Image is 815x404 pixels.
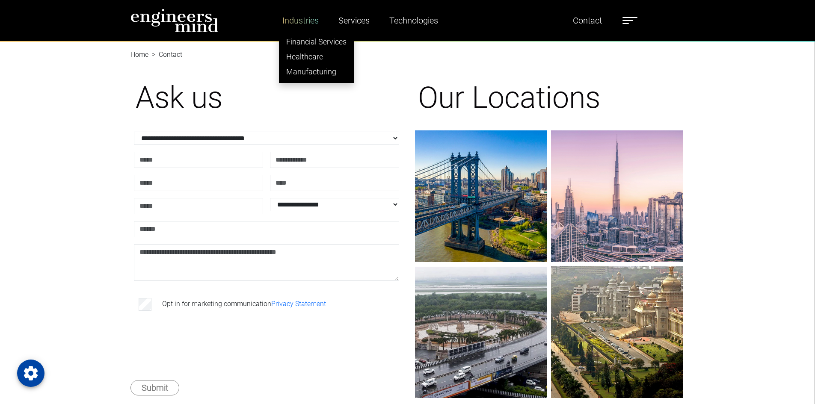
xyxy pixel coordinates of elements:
[162,299,326,309] label: Opt in for marketing communication
[148,50,182,60] li: Contact
[279,34,353,49] a: Financial Services
[136,326,266,360] iframe: reCAPTCHA
[130,9,219,32] img: logo
[569,11,605,30] a: Contact
[551,130,683,262] img: gif
[130,41,685,51] nav: breadcrumb
[386,11,442,30] a: Technologies
[279,11,322,30] a: Industries
[415,130,547,262] img: gif
[551,266,683,398] img: gif
[130,50,148,59] a: Home
[279,64,353,79] a: Manufacturing
[279,49,353,64] a: Healthcare
[271,300,326,308] a: Privacy Statement
[130,380,179,395] button: Submit
[418,80,680,115] h1: Our Locations
[279,30,354,83] ul: Industries
[335,11,373,30] a: Services
[136,80,397,115] h1: Ask us
[415,266,547,398] img: gif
